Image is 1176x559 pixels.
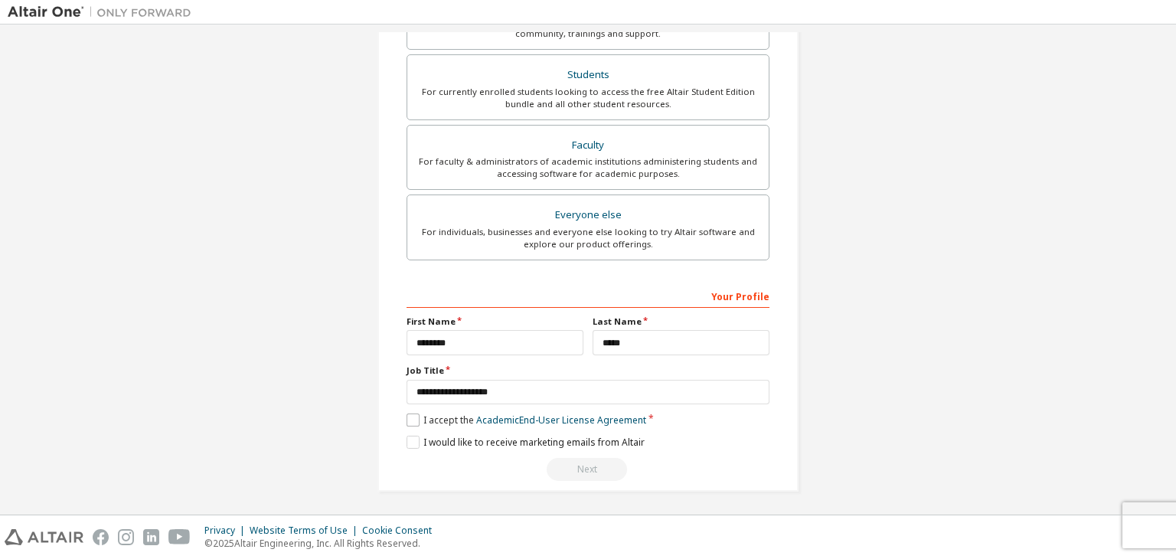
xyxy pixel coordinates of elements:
a: Academic End-User License Agreement [476,414,646,427]
div: For currently enrolled students looking to access the free Altair Student Edition bundle and all ... [416,86,759,110]
div: Read and acccept EULA to continue [407,458,769,481]
div: Your Profile [407,283,769,308]
img: instagram.svg [118,529,134,545]
img: altair_logo.svg [5,529,83,545]
p: © 2025 Altair Engineering, Inc. All Rights Reserved. [204,537,441,550]
div: Everyone else [416,204,759,226]
div: Students [416,64,759,86]
label: First Name [407,315,583,328]
div: Privacy [204,525,250,537]
label: I accept the [407,414,646,427]
div: For individuals, businesses and everyone else looking to try Altair software and explore our prod... [416,226,759,250]
img: facebook.svg [93,529,109,545]
label: I would like to receive marketing emails from Altair [407,436,645,449]
img: youtube.svg [168,529,191,545]
div: Cookie Consent [362,525,441,537]
label: Job Title [407,364,769,377]
div: Website Terms of Use [250,525,362,537]
img: Altair One [8,5,199,20]
div: For faculty & administrators of academic institutions administering students and accessing softwa... [416,155,759,180]
img: linkedin.svg [143,529,159,545]
div: Faculty [416,135,759,156]
label: Last Name [593,315,769,328]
